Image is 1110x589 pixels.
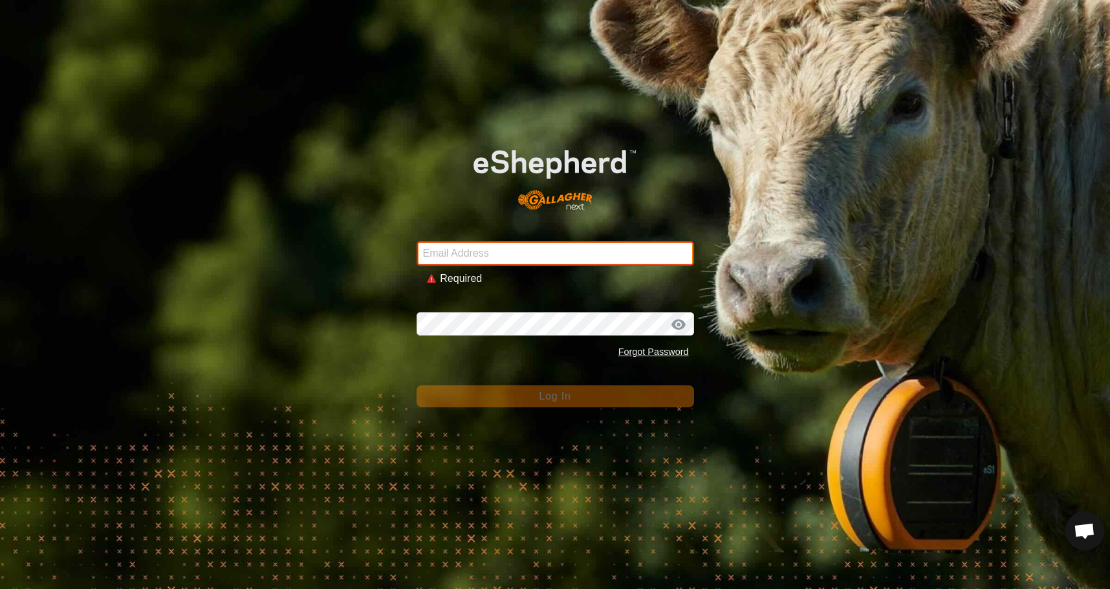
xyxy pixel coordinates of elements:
span: Log In [539,391,571,402]
a: Forgot Password [618,347,689,357]
div: Required [440,271,683,286]
img: E-shepherd Logo [444,127,666,221]
input: Email Address [417,241,694,266]
button: Log In [417,385,694,407]
a: Open chat [1065,511,1104,550]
